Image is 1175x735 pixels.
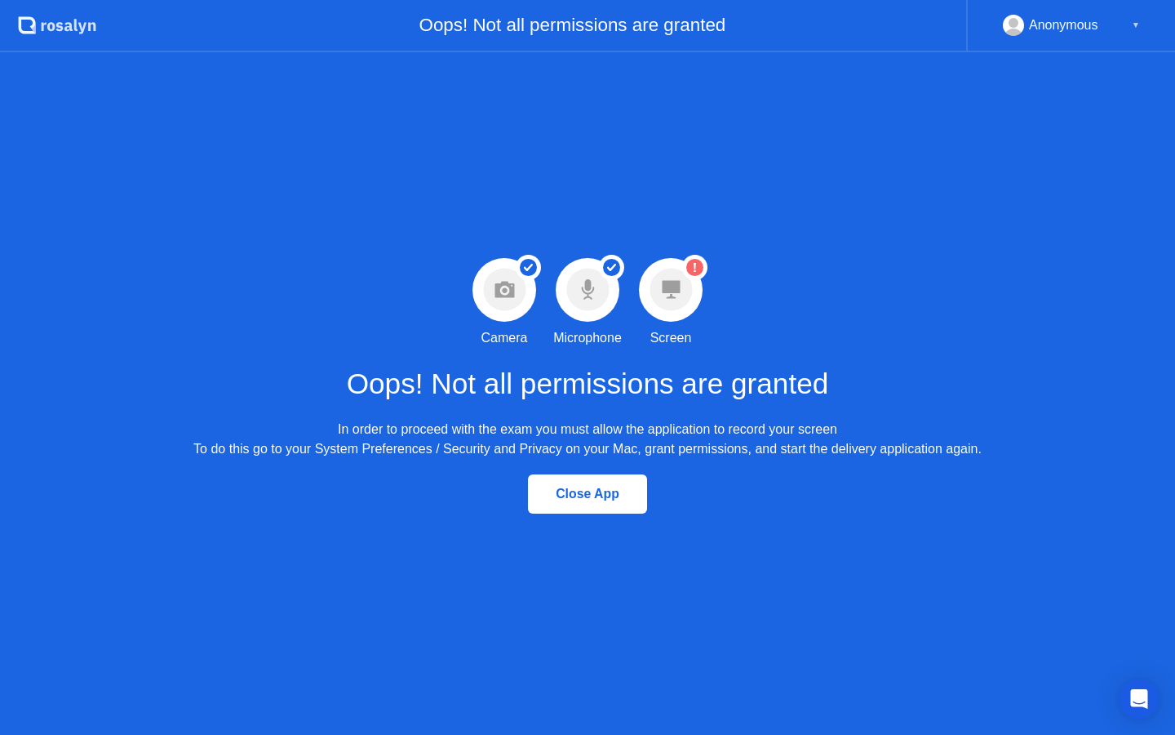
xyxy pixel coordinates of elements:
div: Anonymous [1029,15,1098,36]
h1: Oops! Not all permissions are granted [347,363,829,406]
div: ▼ [1132,15,1140,36]
div: Camera [481,328,528,348]
div: Open Intercom Messenger [1120,679,1159,719]
button: Close App [528,474,647,514]
div: In order to proceed with the exam you must allow the application to record your screen To do this... [193,420,982,459]
div: Microphone [553,328,622,348]
div: Close App [533,487,642,501]
div: Screen [650,328,692,348]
